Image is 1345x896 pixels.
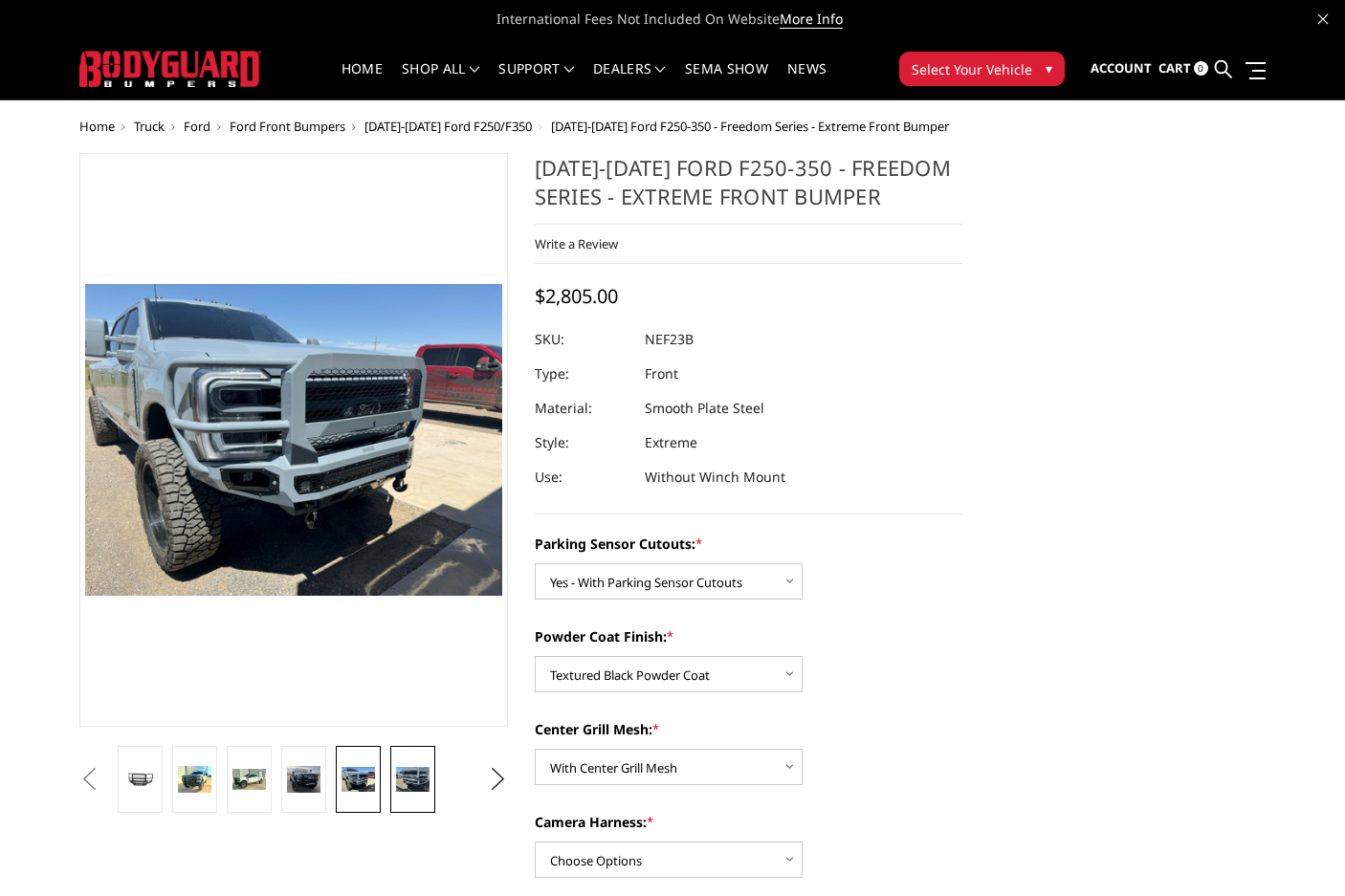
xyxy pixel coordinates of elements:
[535,322,630,357] dt: SKU:
[593,62,666,99] a: Dealers
[75,765,103,794] button: Previous
[402,62,479,99] a: shop all
[364,118,532,135] a: [DATE]-[DATE] Ford F250/F350
[184,118,210,135] a: Ford
[1046,58,1052,78] span: ▾
[551,118,949,135] span: [DATE]-[DATE] Ford F250-350 - Freedom Series - Extreme Front Bumper
[483,765,512,794] button: Next
[535,391,630,426] dt: Material:
[178,766,211,794] img: 2023-2025 Ford F250-350 - Freedom Series - Extreme Front Bumper
[79,51,261,86] img: BODYGUARD BUMPERS
[342,767,375,792] img: 2023-2025 Ford F250-350 - Freedom Series - Extreme Front Bumper
[535,812,963,832] label: Camera Harness:
[645,357,678,391] dd: Front
[1091,59,1152,76] span: Account
[535,626,963,646] label: Powder Coat Finish:
[396,767,430,792] img: 2023-2025 Ford F250-350 - Freedom Series - Extreme Front Bumper
[535,719,963,739] label: Center Grill Mesh:
[535,153,963,225] h1: [DATE]-[DATE] Ford F250-350 - Freedom Series - Extreme Front Bumper
[134,118,165,135] a: Truck
[1194,61,1208,76] span: 0
[1091,43,1152,95] a: Account
[912,59,1032,79] span: Select Your Vehicle
[1158,43,1208,95] a: Cart 0
[535,235,618,252] a: Write a Review
[230,118,345,135] a: Ford Front Bumpers
[685,62,768,99] a: SEMA Show
[498,62,574,99] a: Support
[535,534,963,554] label: Parking Sensor Cutouts:
[535,283,618,309] span: $2,805.00
[79,118,115,135] a: Home
[287,766,320,792] img: 2023-2025 Ford F250-350 - Freedom Series - Extreme Front Bumper
[645,391,764,426] dd: Smooth Plate Steel
[1158,59,1191,76] span: Cart
[899,52,1065,86] button: Select Your Vehicle
[535,460,630,494] dt: Use:
[787,62,827,99] a: News
[645,460,785,494] dd: Without Winch Mount
[535,357,630,391] dt: Type:
[232,769,266,789] img: 2023-2025 Ford F250-350 - Freedom Series - Extreme Front Bumper
[342,62,383,99] a: Home
[645,426,697,460] dd: Extreme
[79,153,508,727] a: 2023-2025 Ford F250-350 - Freedom Series - Extreme Front Bumper
[780,10,843,29] a: More Info
[645,322,694,357] dd: NEF23B
[535,426,630,460] dt: Style:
